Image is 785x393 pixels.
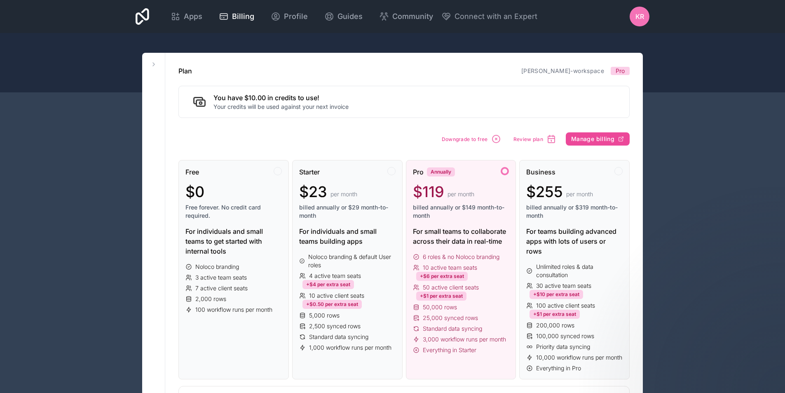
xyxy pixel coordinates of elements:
[536,282,591,290] span: 30 active team seats
[526,226,623,256] div: For teams building advanced apps with lots of users or rows
[164,7,209,26] a: Apps
[423,303,457,311] span: 50,000 rows
[416,292,466,301] div: +$1 per extra seat
[416,272,468,281] div: +$6 per extra seat
[309,322,361,330] span: 2,500 synced rows
[213,93,349,103] h2: You have $10.00 in credits to use!
[178,66,192,76] h1: Plan
[530,310,580,319] div: +$1 per extra seat
[423,264,477,272] span: 10 active team seats
[195,295,226,303] span: 2,000 rows
[185,167,199,177] span: Free
[439,131,504,147] button: Downgrade to free
[571,135,614,143] span: Manage billing
[309,344,391,352] span: 1,000 workflow runs per month
[536,321,574,329] span: 200,000 rows
[526,167,555,177] span: Business
[184,11,202,22] span: Apps
[511,131,559,147] button: Review plan
[330,190,357,198] span: per month
[309,311,340,320] span: 5,000 rows
[566,132,630,146] button: Manage billing
[423,314,478,322] span: 25,000 synced rows
[427,167,455,176] div: Annually
[536,301,595,310] span: 100 active client seats
[536,343,590,351] span: Priority data syncing
[212,7,261,26] a: Billing
[423,346,476,354] span: Everything in Starter
[308,253,395,269] span: Noloco branding & default User roles
[299,184,327,200] span: $23
[536,263,623,279] span: Unlimited roles & data consultation
[185,203,282,220] span: Free forever. No credit card required.
[195,263,239,271] span: Noloco branding
[185,184,204,200] span: $0
[513,136,543,142] span: Review plan
[373,7,440,26] a: Community
[526,203,623,220] span: billed annually or $319 month-to-month
[448,190,474,198] span: per month
[413,203,509,220] span: billed annually or $149 month-to-month
[232,11,254,22] span: Billing
[455,11,537,22] span: Connect with an Expert
[413,167,424,177] span: Pro
[337,11,363,22] span: Guides
[185,226,282,256] div: For individuals and small teams to get started with internal tools
[423,335,506,344] span: 3,000 workflow runs per month
[213,103,349,111] p: Your credits will be used against your next invoice
[530,290,583,299] div: +$10 per extra seat
[442,136,488,142] span: Downgrade to free
[616,67,625,75] span: Pro
[309,272,361,280] span: 4 active team seats
[423,253,499,261] span: 6 roles & no Noloco branding
[521,67,604,74] a: [PERSON_NAME]-workspace
[195,273,247,282] span: 3 active team seats
[566,190,593,198] span: per month
[536,353,622,362] span: 10,000 workflow runs per month
[299,226,396,246] div: For individuals and small teams building apps
[195,284,248,292] span: 7 active client seats
[423,283,479,292] span: 50 active client seats
[302,300,362,309] div: +$0.50 per extra seat
[526,184,563,200] span: $255
[536,364,581,372] span: Everything in Pro
[413,184,444,200] span: $119
[423,325,482,333] span: Standard data syncing
[309,333,368,341] span: Standard data syncing
[413,226,509,246] div: For small teams to collaborate across their data in real-time
[299,203,396,220] span: billed annually or $29 month-to-month
[299,167,320,177] span: Starter
[309,292,364,300] span: 10 active client seats
[441,11,537,22] button: Connect with an Expert
[264,7,314,26] a: Profile
[195,306,272,314] span: 100 workflow runs per month
[536,332,594,340] span: 100,000 synced rows
[318,7,369,26] a: Guides
[302,280,354,289] div: +$4 per extra seat
[284,11,308,22] span: Profile
[635,12,644,21] span: KR
[392,11,433,22] span: Community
